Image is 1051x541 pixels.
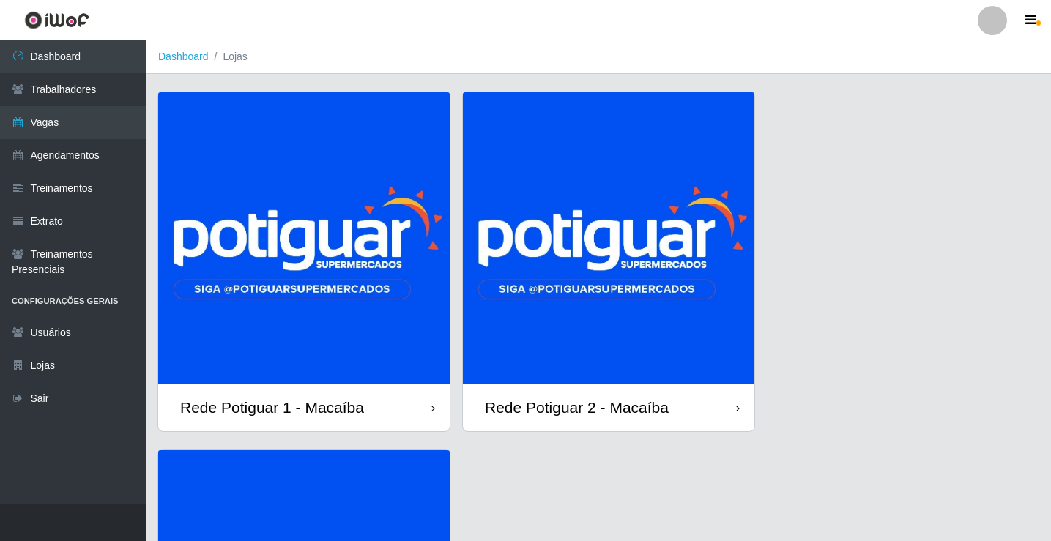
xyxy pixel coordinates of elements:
[485,398,669,417] div: Rede Potiguar 2 - Macaíba
[463,92,754,384] img: cardImg
[158,92,450,384] img: cardImg
[158,51,209,62] a: Dashboard
[146,40,1051,74] nav: breadcrumb
[24,11,89,29] img: CoreUI Logo
[180,398,364,417] div: Rede Potiguar 1 - Macaíba
[209,49,248,64] li: Lojas
[463,92,754,431] a: Rede Potiguar 2 - Macaíba
[158,92,450,431] a: Rede Potiguar 1 - Macaíba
